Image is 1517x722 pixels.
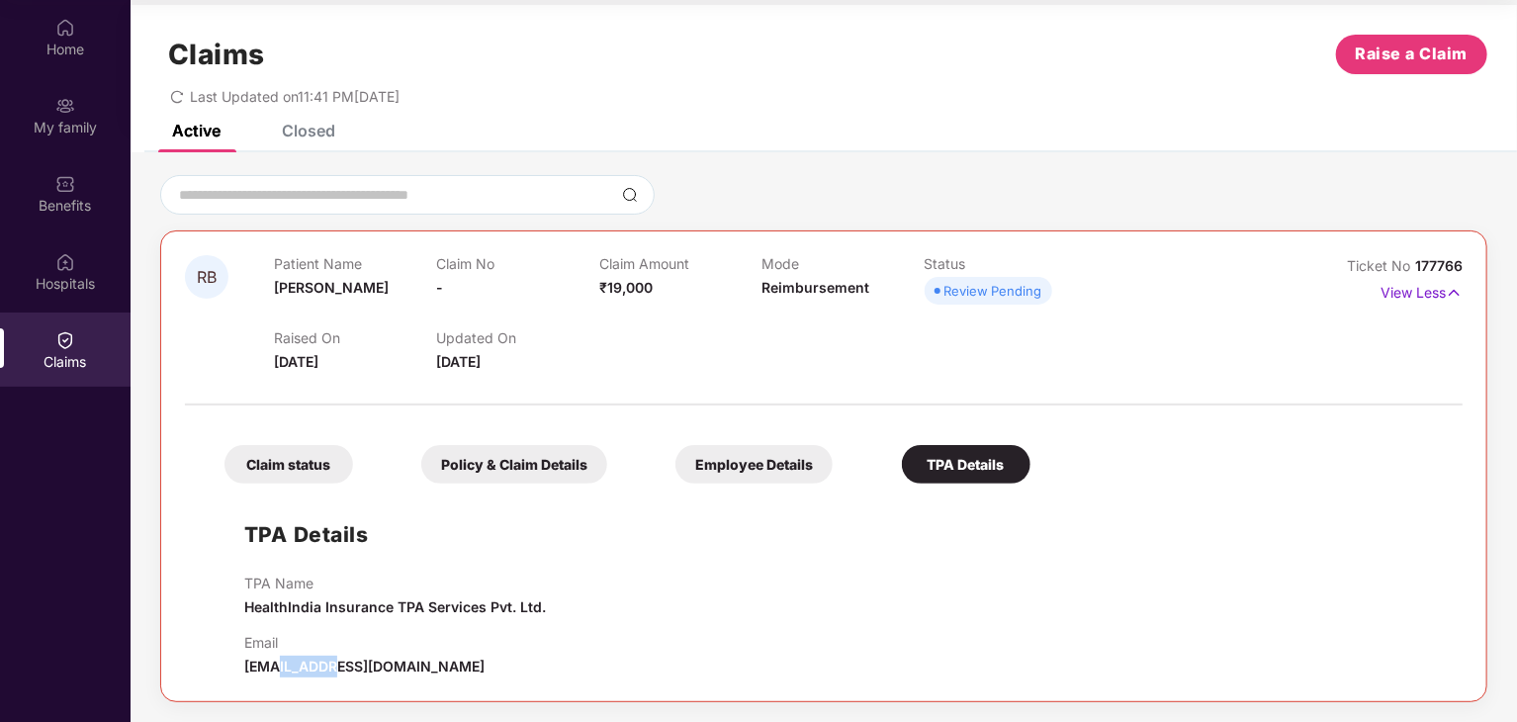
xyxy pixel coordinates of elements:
[1381,277,1463,304] p: View Less
[1415,257,1463,274] span: 177766
[944,281,1042,301] div: Review Pending
[172,121,221,140] div: Active
[436,255,598,272] p: Claim No
[1347,257,1415,274] span: Ticket No
[274,255,436,272] p: Patient Name
[244,634,485,651] p: Email
[55,252,75,272] img: svg+xml;base64,PHN2ZyBpZD0iSG9zcGl0YWxzIiB4bWxucz0iaHR0cDovL3d3dy53My5vcmcvMjAwMC9zdmciIHdpZHRoPS...
[274,279,389,296] span: [PERSON_NAME]
[55,330,75,350] img: svg+xml;base64,PHN2ZyBpZD0iQ2xhaW0iIHhtbG5zPSJodHRwOi8vd3d3LnczLm9yZy8yMDAwL3N2ZyIgd2lkdGg9IjIwIi...
[1446,282,1463,304] img: svg+xml;base64,PHN2ZyB4bWxucz0iaHR0cDovL3d3dy53My5vcmcvMjAwMC9zdmciIHdpZHRoPSIxNyIgaGVpZ2h0PSIxNy...
[244,518,369,551] h1: TPA Details
[274,353,318,370] span: [DATE]
[436,279,443,296] span: -
[244,658,485,675] span: [EMAIL_ADDRESS][DOMAIN_NAME]
[197,269,217,286] span: RB
[761,279,869,296] span: Reimbursement
[436,353,481,370] span: [DATE]
[55,96,75,116] img: svg+xml;base64,PHN2ZyB3aWR0aD0iMjAiIGhlaWdodD0iMjAiIHZpZXdCb3g9IjAgMCAyMCAyMCIgZmlsbD0ibm9uZSIgeG...
[1356,42,1469,66] span: Raise a Claim
[224,445,353,484] div: Claim status
[170,88,184,105] span: redo
[622,187,638,203] img: svg+xml;base64,PHN2ZyBpZD0iU2VhcmNoLTMyeDMyIiB4bWxucz0iaHR0cDovL3d3dy53My5vcmcvMjAwMC9zdmciIHdpZH...
[599,279,653,296] span: ₹19,000
[274,329,436,346] p: Raised On
[282,121,335,140] div: Closed
[168,38,265,71] h1: Claims
[55,18,75,38] img: svg+xml;base64,PHN2ZyBpZD0iSG9tZSIgeG1sbnM9Imh0dHA6Ly93d3cudzMub3JnLzIwMDAvc3ZnIiB3aWR0aD0iMjAiIG...
[244,575,546,591] p: TPA Name
[244,598,546,615] span: HealthIndia Insurance TPA Services Pvt. Ltd.
[925,255,1087,272] p: Status
[675,445,833,484] div: Employee Details
[761,255,924,272] p: Mode
[1336,35,1487,74] button: Raise a Claim
[599,255,761,272] p: Claim Amount
[902,445,1030,484] div: TPA Details
[421,445,607,484] div: Policy & Claim Details
[190,88,400,105] span: Last Updated on 11:41 PM[DATE]
[55,174,75,194] img: svg+xml;base64,PHN2ZyBpZD0iQmVuZWZpdHMiIHhtbG5zPSJodHRwOi8vd3d3LnczLm9yZy8yMDAwL3N2ZyIgd2lkdGg9Ij...
[436,329,598,346] p: Updated On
